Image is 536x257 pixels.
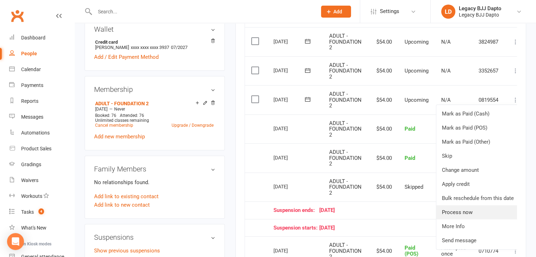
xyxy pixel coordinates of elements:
[436,191,519,205] a: Bulk reschedule from this date
[436,205,519,219] a: Process now
[459,5,501,12] div: Legacy BJJ Dapto
[273,207,499,213] div: [DATE]
[9,204,74,220] a: Tasks 4
[405,126,415,132] span: Paid
[21,209,34,215] div: Tasks
[273,65,306,76] div: [DATE]
[273,152,306,163] div: [DATE]
[9,141,74,157] a: Product Sales
[329,178,362,196] span: ADULT - FOUNDATION 2
[95,118,149,123] span: Unlimited classes remaining
[94,192,159,201] a: Add link to existing contact
[329,91,362,109] span: ADULT - FOUNDATION 2
[9,220,74,236] a: What's New
[368,114,398,144] td: $54.00
[9,30,74,46] a: Dashboard
[459,12,501,18] div: Legacy BJJ Dapto
[273,123,306,134] div: [DATE]
[368,85,398,114] td: $54.00
[95,113,116,118] span: Booked: 76
[273,36,306,47] div: [DATE]
[436,149,519,163] a: Skip
[95,107,107,112] span: [DATE]
[21,51,37,56] div: People
[329,120,362,138] span: ADULT - FOUNDATION 2
[273,94,306,105] div: [DATE]
[333,9,342,14] span: Add
[436,107,519,121] a: Mark as Paid (Cash)
[94,165,215,173] h3: Family Members
[380,4,399,19] span: Settings
[9,125,74,141] a: Automations
[472,85,505,114] td: 0819554
[405,39,429,45] span: Upcoming
[441,5,455,19] div: LD
[368,173,398,202] td: $54.00
[273,245,306,256] div: [DATE]
[368,56,398,86] td: $54.00
[94,53,159,61] a: Add / Edit Payment Method
[38,208,44,214] span: 4
[21,130,50,136] div: Automations
[9,46,74,62] a: People
[21,98,38,104] div: Reports
[441,39,451,45] span: N/A
[405,245,418,257] span: Paid (POS)
[273,207,319,213] span: Suspension ends:
[9,157,74,173] a: Gradings
[95,39,212,45] strong: Credit card
[436,163,519,177] a: Change amount
[171,45,187,50] span: 07/2027
[273,181,306,192] div: [DATE]
[172,123,214,128] a: Upgrade / Downgrade
[273,225,499,231] div: [DATE]
[472,56,505,86] td: 3352657
[7,233,24,250] div: Open Intercom Messenger
[405,155,415,161] span: Paid
[93,7,312,17] input: Search...
[329,33,362,51] span: ADULT - FOUNDATION 2
[368,27,398,56] td: $54.00
[9,109,74,125] a: Messages
[21,146,51,151] div: Product Sales
[94,25,215,33] h3: Wallet
[405,68,429,74] span: Upcoming
[95,123,133,128] a: Cancel membership
[321,6,351,18] button: Add
[114,107,125,112] span: Never
[405,97,429,103] span: Upcoming
[329,149,362,167] span: ADULT - FOUNDATION 2
[9,93,74,109] a: Reports
[21,82,43,88] div: Payments
[368,143,398,173] td: $54.00
[94,133,145,140] a: Add new membership
[8,7,26,25] a: Clubworx
[9,188,74,204] a: Workouts
[441,68,451,74] span: N/A
[94,201,150,209] a: Add link to new contact
[21,35,45,40] div: Dashboard
[9,77,74,93] a: Payments
[120,113,144,118] span: Attended: 76
[273,225,319,231] span: Suspension starts:
[94,233,215,241] h3: Suspensions
[9,173,74,188] a: Waivers
[436,233,519,247] a: Send message
[95,101,149,106] a: ADULT - FOUNDATION 2
[441,245,466,257] span: Attempted once
[21,225,47,231] div: What's New
[436,135,519,149] a: Mark as Paid (Other)
[131,45,169,50] span: xxxx xxxx xxxx 3937
[94,178,215,187] p: No relationships found.
[441,97,451,103] span: N/A
[9,62,74,77] a: Calendar
[21,67,41,72] div: Calendar
[21,193,42,199] div: Workouts
[94,247,160,254] a: Show previous suspensions
[436,121,519,135] a: Mark as Paid (POS)
[21,177,38,183] div: Waivers
[329,62,362,80] span: ADULT - FOUNDATION 2
[94,86,215,93] h3: Membership
[405,184,423,190] span: Skipped
[21,162,41,167] div: Gradings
